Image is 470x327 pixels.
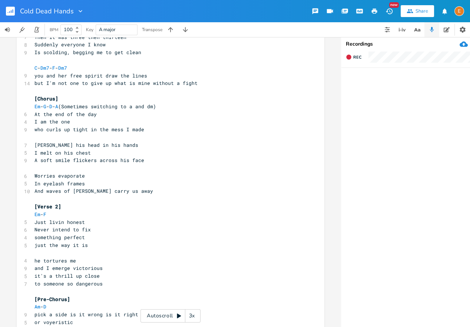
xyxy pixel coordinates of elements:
span: Em [34,103,40,110]
span: [Verse 2] [34,203,61,210]
span: Never intend to fix [34,226,91,233]
span: and I emerge victorious [34,265,103,271]
span: who curls up tight in the mess I made [34,126,144,133]
span: - - - [34,65,67,71]
div: Transpose [142,27,162,32]
span: In eyelash frames [34,180,85,187]
span: pick a side is it wrong is it right [34,311,138,318]
span: Dm7 [58,65,67,71]
span: G [43,103,46,110]
button: Share [401,5,434,17]
div: Autoscroll [140,309,201,323]
div: Key [86,27,93,32]
div: 3x [185,309,199,323]
span: to someone so dangerous [34,280,103,287]
span: Suddenly everyone I know [34,41,106,48]
span: - [34,303,49,310]
span: Am [34,303,40,310]
span: D [49,103,52,110]
span: [Pre-Chorus] [34,296,70,303]
span: D [43,303,46,310]
span: it's a thrill up close [34,272,100,279]
span: C [34,65,37,71]
span: but I'm not one to give up what is mine without a fight [34,80,198,86]
span: Worries evaporate [34,172,85,179]
span: he tortures me [34,257,76,264]
span: something perfect [34,234,85,241]
span: F [52,65,55,71]
span: Just livin honest [34,219,85,225]
span: A soft smile flickers across his face [34,157,144,163]
span: just the way it is [34,242,88,248]
span: you and her free spirit draw the lines [34,72,147,79]
span: At the end of the day [34,111,97,118]
span: And waves of [PERSON_NAME] carry us away [34,188,153,194]
span: [Chorus] [34,95,58,102]
span: A [55,103,58,110]
button: Rec [343,51,364,63]
span: or voyeristic [34,319,73,326]
span: I melt on his chest [34,149,91,156]
span: [PERSON_NAME] his head in his hands [34,142,138,148]
span: Dm7 [40,65,49,71]
button: New [382,4,397,18]
span: Then it was three then thirteen [34,34,126,40]
span: Rec [353,54,361,60]
span: I am the one [34,118,70,125]
span: A major [99,26,116,33]
span: - [34,211,46,218]
span: Em [34,211,40,218]
span: Is scolding, begging me to get clean [34,49,141,56]
div: Share [416,8,428,14]
div: New [389,2,399,8]
button: E [454,3,464,20]
span: Cold Dead Hands [20,8,74,14]
span: - - - (Sometimes switching to a and dm) [34,103,156,110]
span: F [43,211,46,218]
div: Erin Nicolle [454,6,464,16]
div: BPM [50,28,58,32]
